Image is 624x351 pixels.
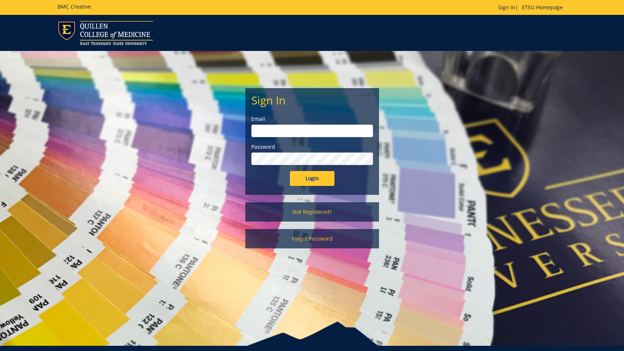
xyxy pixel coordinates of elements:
[518,4,566,11] a: ETSU Homepage
[245,202,379,222] a: Not Registered?
[58,21,153,45] img: ETSU logo
[251,143,373,151] label: Password
[498,4,515,11] a: Sign In
[58,4,91,9] h5: BMC Creative
[251,94,373,106] h2: Sign In
[251,115,373,123] label: Email
[245,229,379,248] a: Forgot Password
[290,171,334,186] input: Login
[498,4,566,11] p: |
